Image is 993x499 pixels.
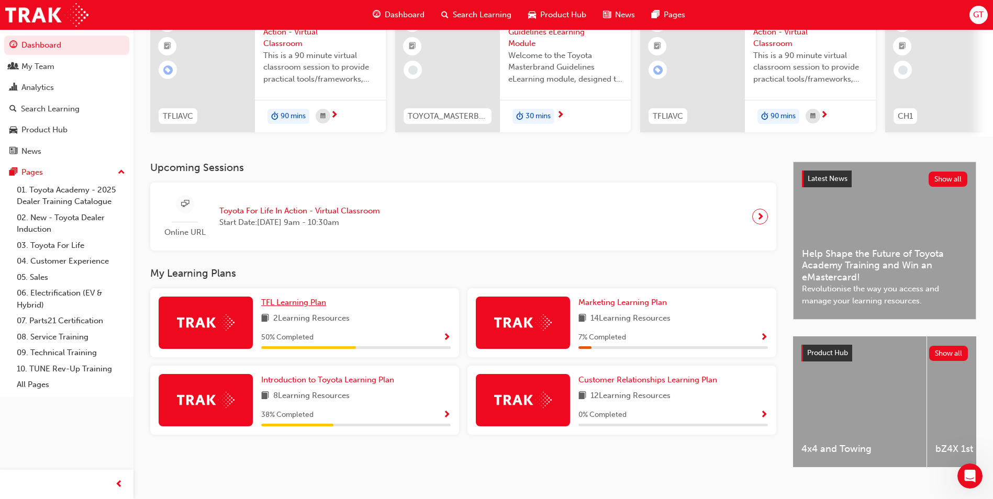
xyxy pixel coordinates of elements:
span: Show Progress [760,411,768,420]
span: Start Date: [DATE] 9am - 10:30am [219,217,380,229]
span: news-icon [603,8,611,21]
button: Pages [4,163,129,182]
span: car-icon [9,126,17,135]
span: pages-icon [9,168,17,177]
a: 0TFLIAVCToyota For Life In Action - Virtual ClassroomThis is a 90 minute virtual classroom sessio... [640,6,876,132]
span: 12 Learning Resources [590,390,671,403]
h3: My Learning Plans [150,267,776,279]
button: DashboardMy TeamAnalyticsSearch LearningProduct HubNews [4,33,129,163]
a: Customer Relationships Learning Plan [578,374,721,386]
button: Show Progress [760,331,768,344]
div: Analytics [21,82,54,94]
iframe: Intercom live chat [957,463,983,489]
span: Toyota For Life In Action - Virtual Classroom [753,14,867,50]
span: This is a 90 minute virtual classroom session to provide practical tools/frameworks, behaviours a... [263,50,377,85]
button: Show Progress [760,409,768,422]
span: GT [973,9,984,21]
a: 07. Parts21 Certification [13,313,129,329]
span: search-icon [9,105,17,114]
a: 08. Service Training [13,329,129,345]
button: Show all [929,172,968,187]
span: 90 mins [771,110,796,122]
a: Dashboard [4,36,129,55]
span: 8 Learning Resources [273,390,350,403]
span: Customer Relationships Learning Plan [578,375,717,384]
span: prev-icon [115,478,123,491]
img: Trak [177,314,235,331]
span: Latest News [808,174,847,183]
a: pages-iconPages [643,4,694,26]
span: car-icon [528,8,536,21]
span: This is a 90 minute virtual classroom session to provide practical tools/frameworks, behaviours a... [753,50,867,85]
a: 02. New - Toyota Dealer Induction [13,210,129,237]
span: Pages [664,9,685,21]
span: duration-icon [516,110,523,123]
span: Show Progress [760,333,768,343]
span: next-icon [556,111,564,120]
img: Trak [177,392,235,408]
a: TFL Learning Plan [261,297,330,309]
span: CH1 [898,110,913,122]
div: News [21,145,41,157]
img: Trak [494,392,552,408]
span: calendar-icon [810,110,816,123]
span: 0 % Completed [578,409,627,421]
span: learningRecordVerb_ENROLL-icon [163,65,173,75]
span: booktick-icon [899,40,906,53]
a: car-iconProduct Hub [520,4,595,26]
a: Latest NewsShow all [802,171,967,187]
a: 03. Toyota For Life [13,237,129,254]
div: Product Hub [21,124,68,136]
span: booktick-icon [409,40,416,53]
span: Product Hub [807,348,848,357]
span: Dashboard [385,9,425,21]
span: learningRecordVerb_ENROLL-icon [653,65,663,75]
div: Search Learning [21,103,80,115]
img: Trak [5,3,88,27]
button: GT [969,6,988,24]
span: 30 mins [526,110,551,122]
span: 4x4 and Towing [801,443,918,455]
span: Revolutionise the way you access and manage your learning resources. [802,283,967,307]
span: Toyota For Life In Action - Virtual Classroom [263,14,377,50]
span: TFLIAVC [163,110,193,122]
a: guage-iconDashboard [364,4,433,26]
span: up-icon [118,166,125,179]
a: Online URLToyota For Life In Action - Virtual ClassroomStart Date:[DATE] 9am - 10:30am [159,191,768,243]
a: Product HubShow all [801,345,968,361]
span: next-icon [330,111,338,120]
span: TOYOTA_MASTERBRAND_EL [408,110,487,122]
span: Toyota Masterbrand Guidelines eLearning Module [508,14,622,50]
span: 50 % Completed [261,332,314,344]
span: book-icon [578,312,586,325]
span: duration-icon [761,110,768,123]
span: calendar-icon [320,110,326,123]
a: 0TOYOTA_MASTERBRAND_ELToyota Masterbrand Guidelines eLearning ModuleWelcome to the Toyota Masterb... [395,6,631,132]
span: 90 mins [281,110,306,122]
span: book-icon [261,312,269,325]
a: 09. Technical Training [13,345,129,361]
div: My Team [21,61,54,73]
span: next-icon [820,111,828,120]
button: Show Progress [443,331,451,344]
span: booktick-icon [654,40,661,53]
span: Online URL [159,226,211,239]
span: Search Learning [453,9,511,21]
span: 2 Learning Resources [273,312,350,325]
a: news-iconNews [595,4,643,26]
a: 10. TUNE Rev-Up Training [13,361,129,377]
a: 04. Customer Experience [13,253,129,269]
span: news-icon [9,147,17,156]
a: 4x4 and Towing [793,336,927,467]
a: Product Hub [4,120,129,140]
h3: Upcoming Sessions [150,162,776,174]
span: Show Progress [443,333,451,343]
img: Trak [494,314,552,331]
span: people-icon [9,62,17,72]
a: News [4,142,129,161]
span: 7 % Completed [578,332,626,344]
a: Analytics [4,78,129,97]
span: TFLIAVC [653,110,683,122]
